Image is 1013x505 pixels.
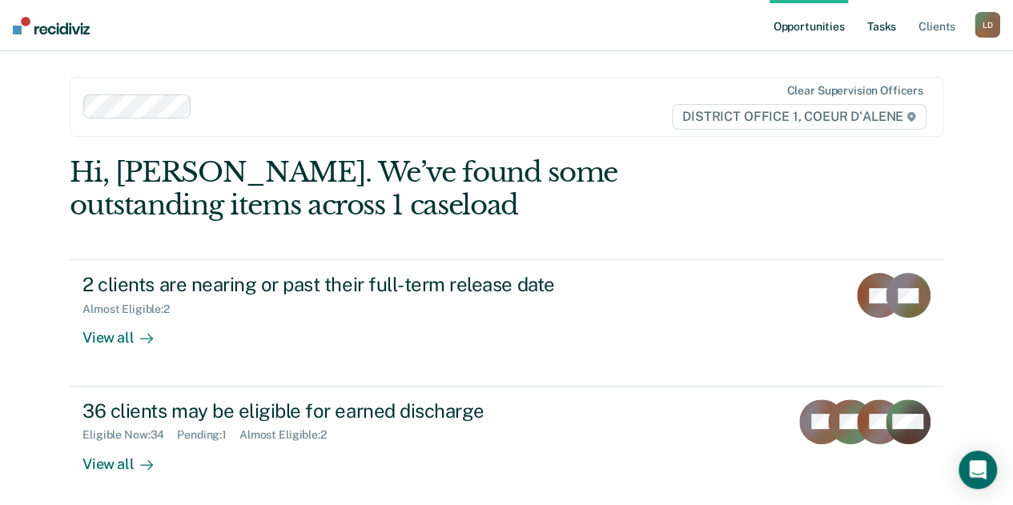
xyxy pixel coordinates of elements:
div: L D [975,12,1000,38]
div: Clear supervision officers [786,84,923,98]
div: View all [82,316,172,347]
div: Open Intercom Messenger [959,451,997,489]
a: 2 clients are nearing or past their full-term release dateAlmost Eligible:2View all [70,259,943,386]
button: LD [975,12,1000,38]
div: Eligible Now : 34 [82,428,177,442]
div: Hi, [PERSON_NAME]. We’ve found some outstanding items across 1 caseload [70,156,768,222]
img: Recidiviz [13,17,90,34]
div: Almost Eligible : 2 [82,303,183,316]
div: 2 clients are nearing or past their full-term release date [82,273,645,296]
div: Almost Eligible : 2 [239,428,340,442]
span: DISTRICT OFFICE 1, COEUR D'ALENE [672,104,927,130]
div: View all [82,442,172,473]
div: Pending : 1 [177,428,239,442]
div: 36 clients may be eligible for earned discharge [82,399,645,423]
